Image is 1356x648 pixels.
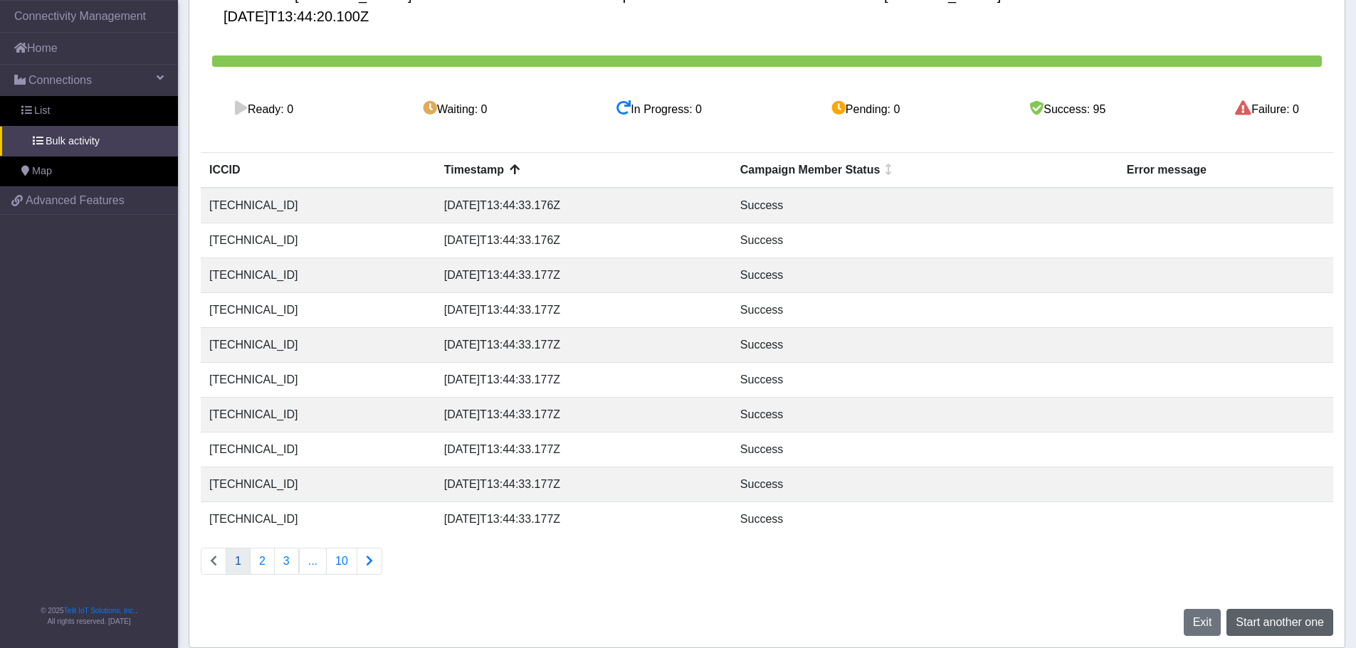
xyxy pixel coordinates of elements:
td: [DATE]T13:44:33.177Z [436,398,732,432]
td: [TECHNICAL_ID] [201,188,436,223]
td: Success [732,293,1118,328]
td: [DATE]T13:44:33.176Z [436,188,732,223]
div: Failure: 0 [1235,101,1299,118]
div: In Progress: 0 [616,101,702,118]
div: Waiting: 0 [423,101,488,118]
th: ICCID [201,153,436,188]
td: [DATE]T13:44:33.177Z [436,502,732,537]
td: Success [732,432,1118,467]
span: List [34,103,50,119]
td: Success [732,328,1118,363]
td: [TECHNICAL_ID] [201,398,436,432]
td: [DATE]T13:44:33.177Z [436,293,732,328]
td: [TECHNICAL_ID] [201,502,436,537]
th: Error message [1118,153,1333,188]
nav: Connections list navigation [201,548,382,575]
td: [TECHNICAL_ID] [201,293,436,328]
button: 1 [226,548,251,575]
td: [TECHNICAL_ID] [201,363,436,398]
button: ... [299,548,327,575]
td: [DATE]T13:44:33.177Z [436,467,732,502]
button: 10 [326,548,357,575]
td: [TECHNICAL_ID] [201,258,436,293]
td: Success [732,223,1118,258]
span: Map [32,164,52,179]
td: [DATE]T13:44:33.177Z [436,363,732,398]
td: Success [732,188,1118,223]
span: Exit [1193,616,1212,628]
td: [DATE]T13:44:33.176Z [436,223,732,258]
button: 3 [274,548,299,575]
td: Success [732,502,1118,537]
td: [DATE]T13:44:33.177Z [436,432,732,467]
button: Exit [1184,609,1221,636]
span: Start another one [1236,616,1324,628]
div: Campaign Member Status [740,161,1110,179]
td: Success [732,363,1118,398]
td: Success [732,467,1118,502]
td: [TECHNICAL_ID] [201,328,436,363]
a: Telit IoT Solutions, Inc. [64,607,135,615]
button: Start another one [1226,609,1333,636]
span: Bulk activity [46,134,100,149]
button: 2 [250,548,275,575]
span: Connections [28,72,92,89]
div: Pending: 0 [831,101,900,118]
div: Ready: 0 [235,101,293,118]
span: Advanced Features [26,192,125,209]
td: [TECHNICAL_ID] [201,432,436,467]
td: [TECHNICAL_ID] [201,467,436,502]
td: [TECHNICAL_ID] [201,223,436,258]
td: [DATE]T13:44:33.177Z [436,328,732,363]
div: Success: 95 [1029,101,1105,118]
div: Timestamp [444,161,723,179]
td: [DATE]T13:44:33.177Z [436,258,732,293]
td: Success [732,258,1118,293]
td: Success [732,398,1118,432]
